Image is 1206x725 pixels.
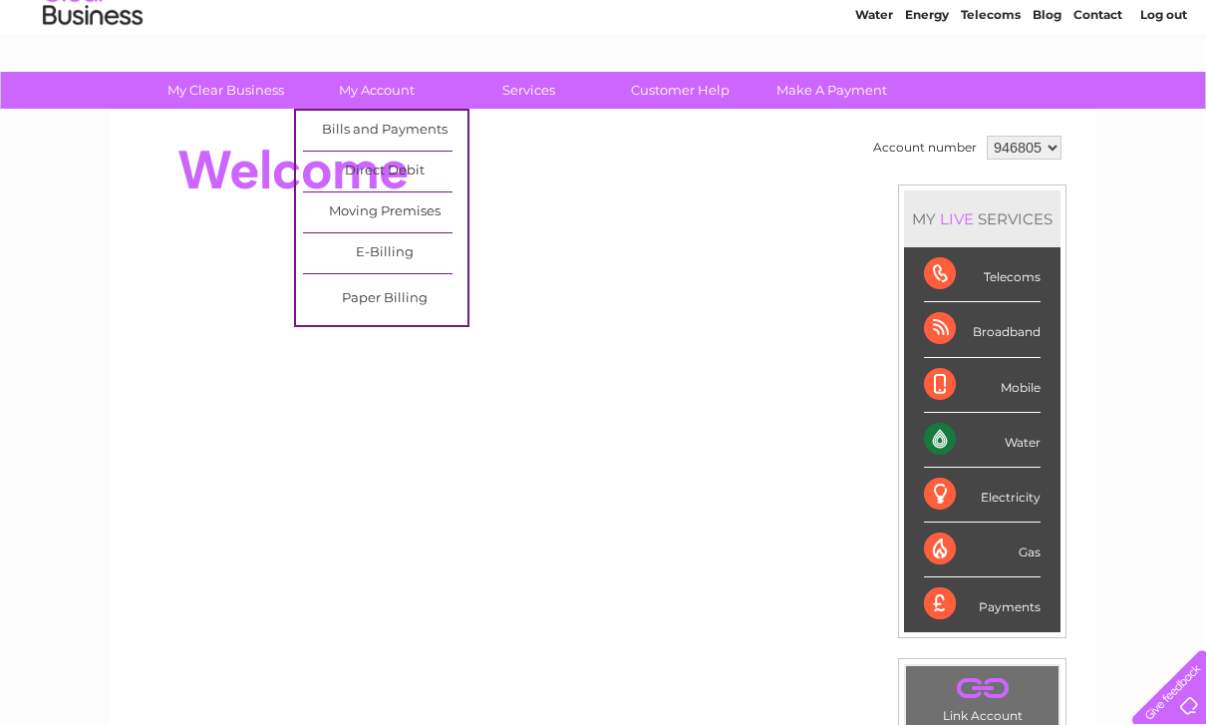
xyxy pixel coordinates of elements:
div: Clear Business is a trading name of Verastar Limited (registered in [GEOGRAPHIC_DATA] No. 3667643... [134,11,1075,97]
a: Services [447,72,611,109]
a: E-Billing [303,233,467,273]
div: Telecoms [924,247,1041,302]
a: My Account [295,72,459,109]
div: Gas [924,523,1041,577]
a: 0333 014 3131 [830,10,968,35]
div: Payments [924,577,1041,631]
a: Bills and Payments [303,111,467,151]
div: Water [924,413,1041,468]
a: Telecoms [961,85,1021,100]
a: Energy [905,85,949,100]
a: Moving Premises [303,192,467,232]
div: Electricity [924,468,1041,523]
div: LIVE [936,209,978,228]
div: MY SERVICES [904,190,1060,247]
div: Mobile [924,358,1041,413]
a: Log out [1140,85,1187,100]
a: Paper Billing [303,279,467,319]
a: Make A Payment [750,72,914,109]
a: Customer Help [598,72,762,109]
a: Blog [1033,85,1061,100]
a: My Clear Business [144,72,308,109]
a: Direct Debit [303,152,467,191]
div: Broadband [924,302,1041,357]
img: logo.png [42,52,144,113]
a: Water [855,85,893,100]
a: . [911,671,1054,706]
td: Account number [868,131,982,165]
a: Contact [1073,85,1122,100]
